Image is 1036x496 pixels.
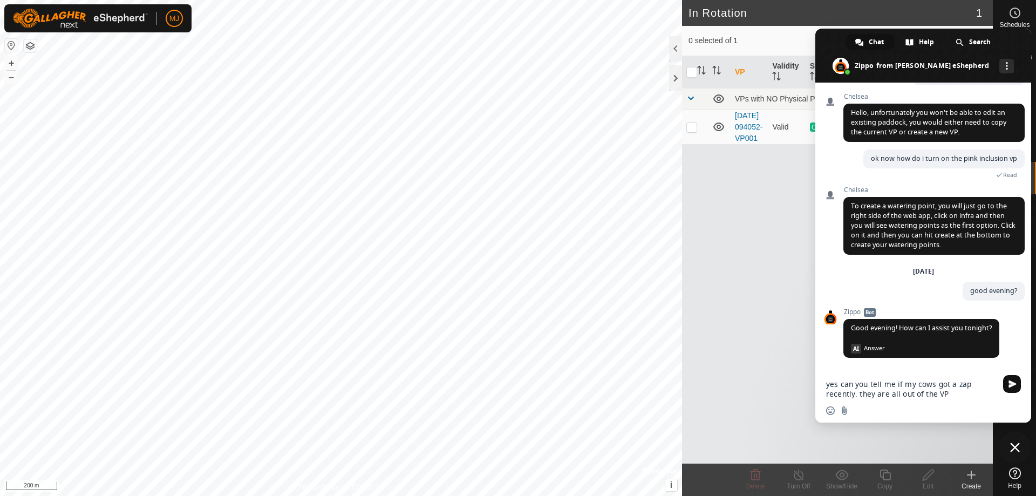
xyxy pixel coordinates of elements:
[976,5,982,21] span: 1
[13,9,148,28] img: Gallagher Logo
[1008,483,1021,489] span: Help
[772,73,781,82] p-sorticon: Activate to sort
[689,6,976,19] h2: In Rotation
[906,481,950,491] div: Edit
[919,34,934,50] span: Help
[5,57,18,70] button: +
[843,308,999,316] span: Zippo
[5,71,18,84] button: –
[1003,375,1021,393] span: Send
[896,34,945,50] div: Help
[851,108,1006,137] span: Hello, unfortunately you won't be able to edit an existing paddock, you would either need to copy...
[970,286,1017,295] span: good evening?
[863,481,906,491] div: Copy
[851,323,992,332] span: Good evening! How can I assist you tonight?
[969,34,991,50] span: Search
[670,480,672,490] span: i
[352,482,384,492] a: Contact Us
[712,67,721,76] p-sorticon: Activate to sort
[826,379,997,399] textarea: Compose your message...
[806,56,843,89] th: Status
[999,59,1014,73] div: More channels
[999,431,1031,464] div: Close chat
[843,93,1025,100] span: Chelsea
[810,123,823,132] span: ON
[851,344,861,354] span: AI
[840,406,849,415] span: Send a file
[689,35,835,46] span: 0 selected of 1
[735,111,762,142] a: [DATE] 094052-VP001
[851,201,1015,249] span: To create a watering point, you will just go to the right side of the web app, click on infra and...
[999,22,1030,28] span: Schedules
[826,406,835,415] span: Insert an emoji
[746,483,765,490] span: Delete
[735,94,989,103] div: VPs with NO Physical Paddock
[864,308,876,317] span: Bot
[846,34,895,50] div: Chat
[768,110,805,144] td: Valid
[820,481,863,491] div: Show/Hide
[950,481,993,491] div: Create
[169,13,180,24] span: MJ
[864,343,992,353] span: Answer
[993,463,1036,493] a: Help
[843,186,1025,194] span: Chelsea
[731,56,768,89] th: VP
[871,154,1017,163] span: ok now how do i turn on the pink inclusion vp
[869,34,884,50] span: Chat
[697,67,706,76] p-sorticon: Activate to sort
[1003,171,1017,179] span: Read
[768,56,805,89] th: Validity
[777,481,820,491] div: Turn Off
[665,479,677,491] button: i
[24,39,37,52] button: Map Layers
[913,268,934,275] div: [DATE]
[946,34,1001,50] div: Search
[298,482,339,492] a: Privacy Policy
[810,73,819,82] p-sorticon: Activate to sort
[5,39,18,52] button: Reset Map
